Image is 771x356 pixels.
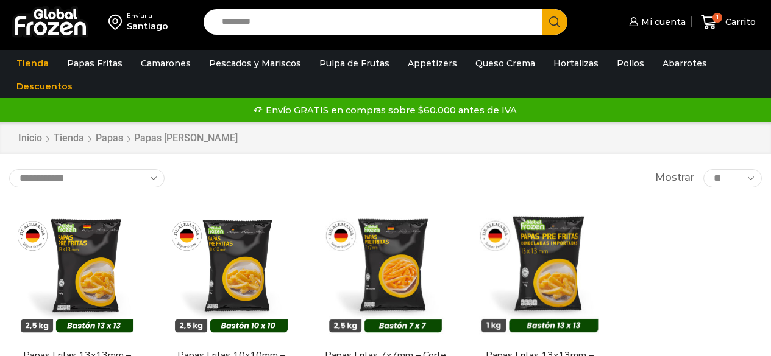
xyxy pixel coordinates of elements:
a: 1 Carrito [698,8,759,37]
a: Inicio [18,131,43,145]
a: Camarones [135,52,197,75]
a: Mi cuenta [626,10,686,34]
a: Hortalizas [547,52,605,75]
a: Pulpa de Frutas [313,52,396,75]
h1: Papas [PERSON_NAME] [134,132,238,144]
a: Tienda [10,52,55,75]
nav: Breadcrumb [18,131,238,145]
a: Queso Crema [469,52,541,75]
a: Appetizers [402,52,463,75]
select: Pedido de la tienda [9,169,165,187]
div: Enviar a [127,12,168,20]
a: Tienda [53,131,85,145]
a: Descuentos [10,75,79,98]
a: Papas Fritas [61,52,129,75]
div: Santiago [127,20,168,32]
span: 1 [712,13,722,23]
img: address-field-icon.svg [108,12,127,32]
span: Carrito [722,16,756,28]
a: Pollos [611,52,650,75]
span: Mostrar [655,171,694,185]
a: Pescados y Mariscos [203,52,307,75]
a: Papas [95,131,124,145]
button: Search button [542,9,567,35]
span: Mi cuenta [638,16,686,28]
a: Abarrotes [656,52,713,75]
